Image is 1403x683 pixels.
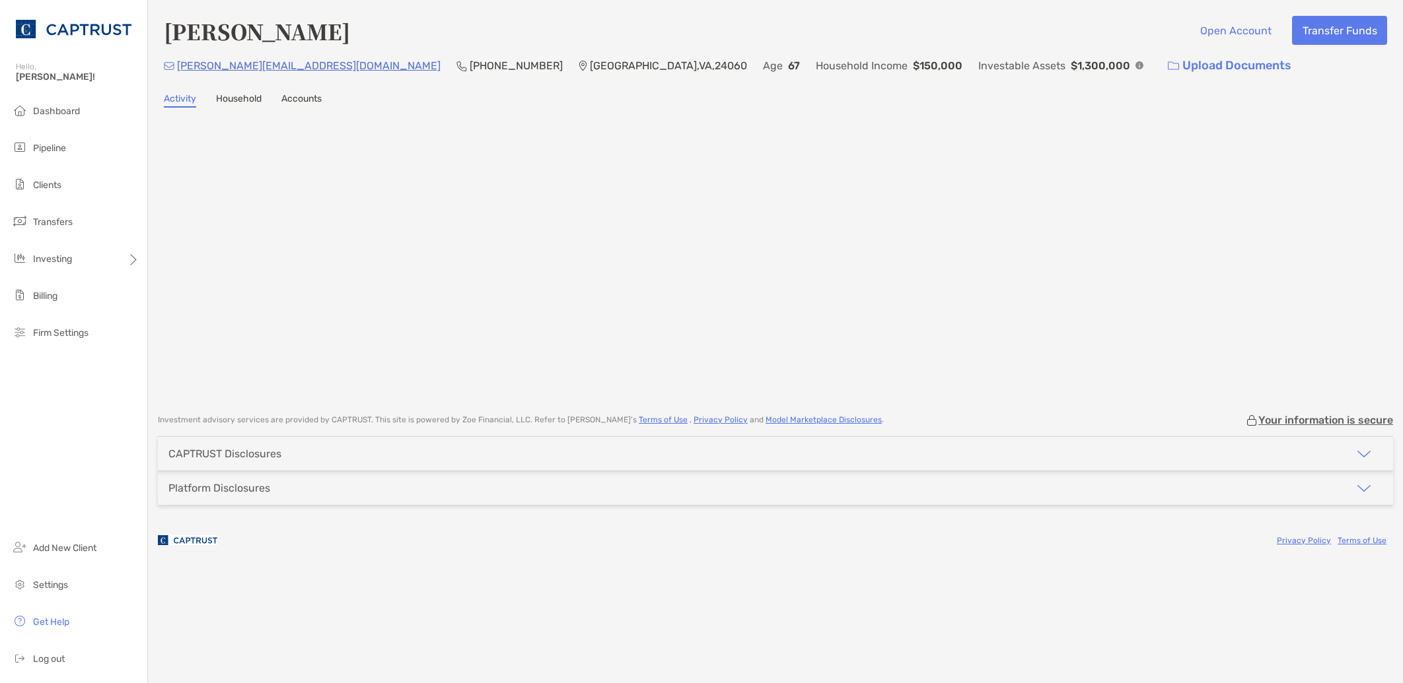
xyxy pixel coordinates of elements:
[168,447,281,460] div: CAPTRUST Disclosures
[766,415,882,424] a: Model Marketplace Disclosures
[33,327,89,339] span: Firm Settings
[12,287,28,303] img: billing icon
[33,616,69,628] span: Get Help
[470,57,563,74] p: [PHONE_NUMBER]
[12,576,28,592] img: settings icon
[158,415,884,425] p: Investment advisory services are provided by CAPTRUST . This site is powered by Zoe Financial, LL...
[33,216,73,228] span: Transfers
[1071,57,1130,74] p: $1,300,000
[12,213,28,229] img: transfers icon
[1135,61,1143,69] img: Info Icon
[164,16,350,46] h4: [PERSON_NAME]
[16,5,131,53] img: CAPTRUST Logo
[168,482,270,494] div: Platform Disclosures
[281,93,322,108] a: Accounts
[639,415,688,424] a: Terms of Use
[913,57,962,74] p: $150,000
[33,542,96,554] span: Add New Client
[1292,16,1387,45] button: Transfer Funds
[456,61,467,71] img: Phone Icon
[12,250,28,266] img: investing icon
[33,579,68,591] span: Settings
[33,179,61,191] span: Clients
[12,324,28,340] img: firm-settings icon
[694,415,748,424] a: Privacy Policy
[164,62,174,70] img: Email Icon
[33,106,80,117] span: Dashboard
[177,57,441,74] p: [PERSON_NAME][EMAIL_ADDRESS][DOMAIN_NAME]
[816,57,908,74] p: Household Income
[763,57,783,74] p: Age
[788,57,800,74] p: 67
[579,61,587,71] img: Location Icon
[1277,536,1331,545] a: Privacy Policy
[33,653,65,665] span: Log out
[216,93,262,108] a: Household
[590,57,747,74] p: [GEOGRAPHIC_DATA] , VA , 24060
[1190,16,1281,45] button: Open Account
[12,539,28,555] img: add_new_client icon
[33,253,72,265] span: Investing
[158,525,217,555] img: company logo
[164,93,196,108] a: Activity
[1356,480,1372,496] img: icon arrow
[1338,536,1386,545] a: Terms of Use
[12,176,28,192] img: clients icon
[16,71,139,82] span: [PERSON_NAME]!
[33,143,66,154] span: Pipeline
[1356,446,1372,462] img: icon arrow
[12,613,28,629] img: get-help icon
[12,102,28,118] img: dashboard icon
[1168,61,1179,71] img: button icon
[1258,414,1393,426] p: Your information is secure
[33,290,57,302] span: Billing
[1159,51,1300,80] a: Upload Documents
[12,650,28,666] img: logout icon
[12,139,28,155] img: pipeline icon
[978,57,1065,74] p: Investable Assets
